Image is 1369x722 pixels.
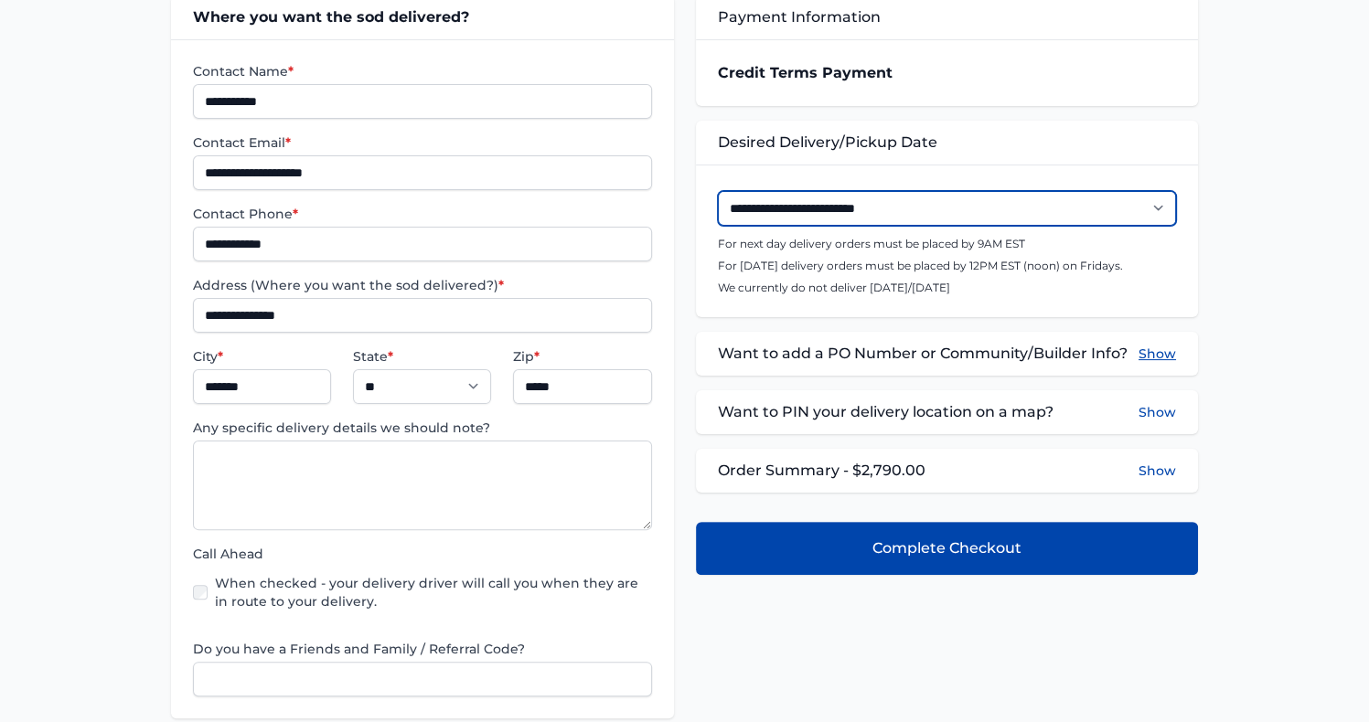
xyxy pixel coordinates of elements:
[872,537,1021,559] span: Complete Checkout
[696,522,1198,575] button: Complete Checkout
[718,64,893,81] strong: Credit Terms Payment
[193,545,651,563] label: Call Ahead
[193,276,651,294] label: Address (Where you want the sod delivered?)
[193,62,651,80] label: Contact Name
[193,347,331,366] label: City
[193,419,651,437] label: Any specific delivery details we should note?
[1139,462,1176,480] button: Show
[193,133,651,152] label: Contact Email
[718,281,1176,295] p: We currently do not deliver [DATE]/[DATE]
[353,347,491,366] label: State
[1139,343,1176,365] button: Show
[718,401,1053,423] span: Want to PIN your delivery location on a map?
[718,237,1176,251] p: For next day delivery orders must be placed by 9AM EST
[696,121,1198,165] div: Desired Delivery/Pickup Date
[718,259,1176,273] p: For [DATE] delivery orders must be placed by 12PM EST (noon) on Fridays.
[193,205,651,223] label: Contact Phone
[215,574,651,611] label: When checked - your delivery driver will call you when they are in route to your delivery.
[718,343,1128,365] span: Want to add a PO Number or Community/Builder Info?
[1139,401,1176,423] button: Show
[193,640,651,658] label: Do you have a Friends and Family / Referral Code?
[513,347,651,366] label: Zip
[718,460,925,482] span: Order Summary - $2,790.00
